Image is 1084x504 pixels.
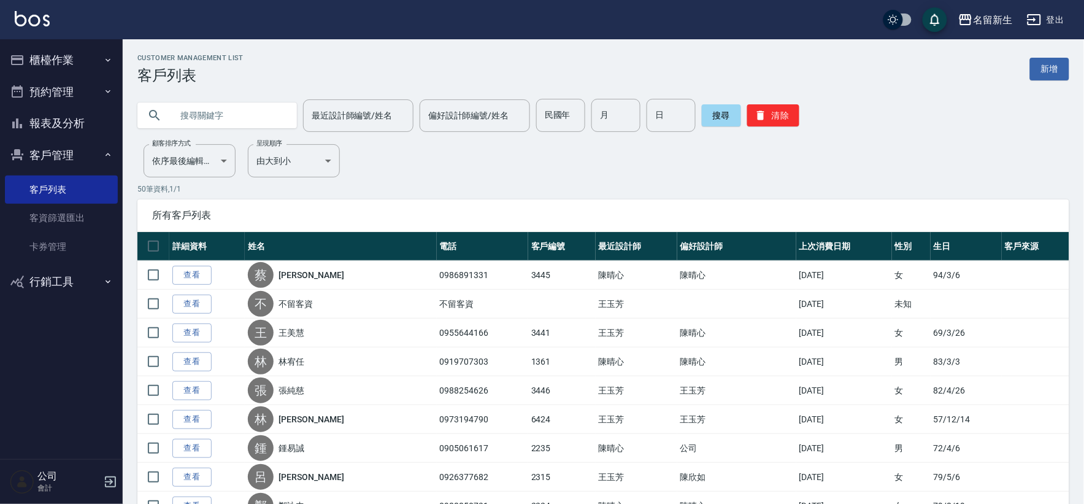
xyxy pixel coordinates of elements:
[1022,9,1069,31] button: 登出
[702,104,741,126] button: 搜尋
[1030,58,1069,80] a: 新增
[596,376,677,405] td: 王玉芳
[892,347,931,376] td: 男
[37,483,100,494] p: 會計
[796,405,892,434] td: [DATE]
[437,463,528,492] td: 0926377682
[596,290,677,319] td: 王玉芳
[677,232,796,261] th: 偏好設計師
[747,104,799,126] button: 清除
[677,376,796,405] td: 王玉芳
[892,376,931,405] td: 女
[248,144,340,177] div: 由大到小
[528,319,596,347] td: 3441
[953,7,1017,33] button: 名留新生
[677,463,796,492] td: 陳欣如
[172,410,212,429] a: 查看
[172,295,212,314] a: 查看
[796,463,892,492] td: [DATE]
[248,435,274,461] div: 鍾
[437,434,528,463] td: 0905061617
[973,12,1012,28] div: 名留新生
[892,405,931,434] td: 女
[596,261,677,290] td: 陳晴心
[279,442,304,454] a: 鍾易誠
[596,405,677,434] td: 王玉芳
[248,378,274,403] div: 張
[931,463,1002,492] td: 79/5/6
[528,347,596,376] td: 1361
[931,405,1002,434] td: 57/12/14
[248,291,274,317] div: 不
[279,298,313,310] a: 不留客資
[437,347,528,376] td: 0919707303
[152,209,1055,222] span: 所有客戶列表
[169,232,245,261] th: 詳細資料
[931,261,1002,290] td: 94/3/6
[892,319,931,347] td: 女
[437,290,528,319] td: 不留客資
[5,204,118,232] a: 客資篩選匯出
[248,406,274,432] div: 林
[596,434,677,463] td: 陳晴心
[677,434,796,463] td: 公司
[892,434,931,463] td: 男
[5,76,118,108] button: 預約管理
[892,232,931,261] th: 性別
[528,232,596,261] th: 客戶編號
[248,262,274,288] div: 蔡
[279,269,344,281] a: [PERSON_NAME]
[172,468,212,487] a: 查看
[931,347,1002,376] td: 83/3/3
[15,11,50,26] img: Logo
[528,463,596,492] td: 2315
[172,381,212,400] a: 查看
[892,261,931,290] td: 女
[10,470,34,494] img: Person
[596,347,677,376] td: 陳晴心
[796,376,892,405] td: [DATE]
[248,320,274,346] div: 王
[931,319,1002,347] td: 69/3/26
[172,324,212,343] a: 查看
[437,376,528,405] td: 0988254626
[796,319,892,347] td: [DATE]
[892,290,931,319] td: 未知
[528,434,596,463] td: 2235
[596,232,677,261] th: 最近設計師
[248,464,274,490] div: 呂
[137,54,244,62] h2: Customer Management List
[528,261,596,290] td: 3445
[152,139,191,148] label: 顧客排序方式
[5,233,118,261] a: 卡券管理
[437,319,528,347] td: 0955644166
[931,434,1002,463] td: 72/4/6
[796,347,892,376] td: [DATE]
[137,184,1069,195] p: 50 筆資料, 1 / 1
[279,471,344,483] a: [PERSON_NAME]
[528,376,596,405] td: 3446
[437,232,528,261] th: 電話
[5,266,118,298] button: 行銷工具
[5,44,118,76] button: 櫃檯作業
[528,405,596,434] td: 6424
[5,176,118,204] a: 客戶列表
[796,290,892,319] td: [DATE]
[256,139,282,148] label: 呈現順序
[172,99,287,132] input: 搜尋關鍵字
[892,463,931,492] td: 女
[279,384,304,397] a: 張純慈
[248,349,274,374] div: 林
[37,470,100,483] h5: 公司
[677,319,796,347] td: 陳晴心
[677,261,796,290] td: 陳晴心
[596,463,677,492] td: 王玉芳
[596,319,677,347] td: 王玉芳
[931,232,1002,261] th: 生日
[5,139,118,171] button: 客戶管理
[279,355,304,368] a: 林宥任
[5,107,118,139] button: 報表及分析
[677,405,796,434] td: 王玉芳
[279,413,344,425] a: [PERSON_NAME]
[796,434,892,463] td: [DATE]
